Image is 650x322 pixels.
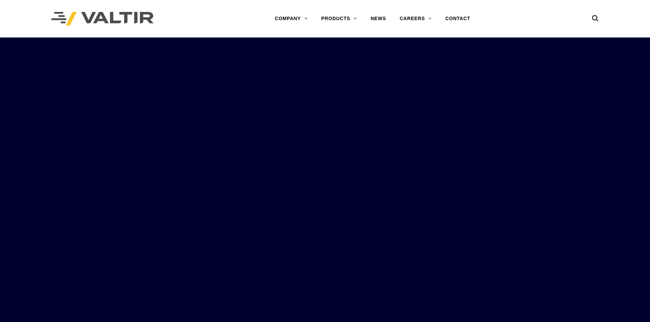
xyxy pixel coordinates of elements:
[314,12,364,26] a: PRODUCTS
[51,12,154,26] img: Valtir
[393,12,438,26] a: CAREERS
[268,12,314,26] a: COMPANY
[438,12,477,26] a: CONTACT
[364,12,393,26] a: NEWS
